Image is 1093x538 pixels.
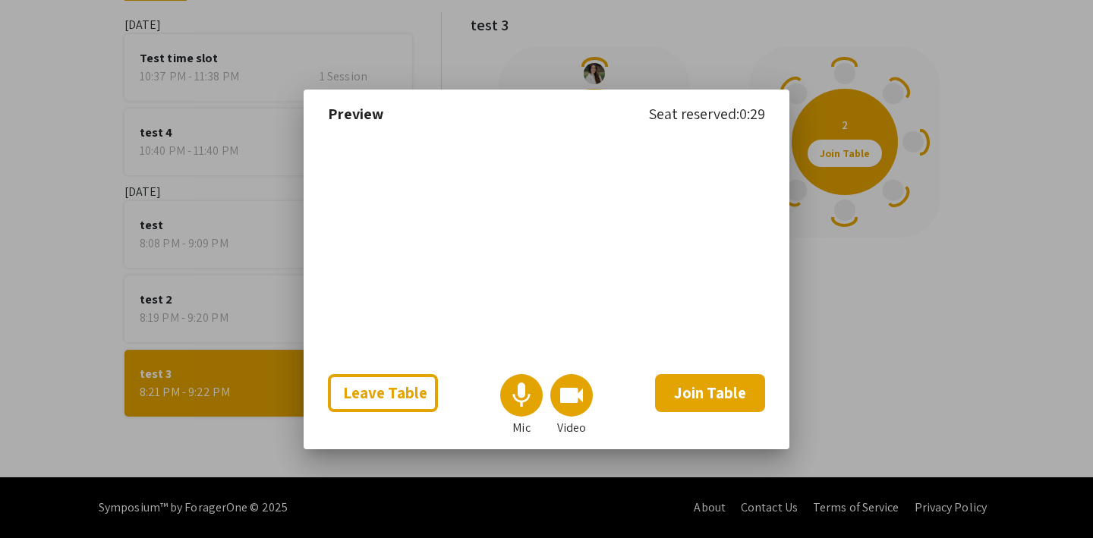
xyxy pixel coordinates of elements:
[328,102,383,126] strong: Preview
[556,380,587,411] mat-icon: videocam
[343,382,427,403] span: Leave Table
[674,382,746,403] span: Join Table
[739,104,765,124] span: 0:29
[512,419,530,437] p: Mic
[655,374,765,412] button: Join Table
[557,419,587,437] p: Video
[506,380,537,411] mat-icon: mic
[328,374,438,412] button: Leave Table
[648,102,765,126] p: Seat reserved:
